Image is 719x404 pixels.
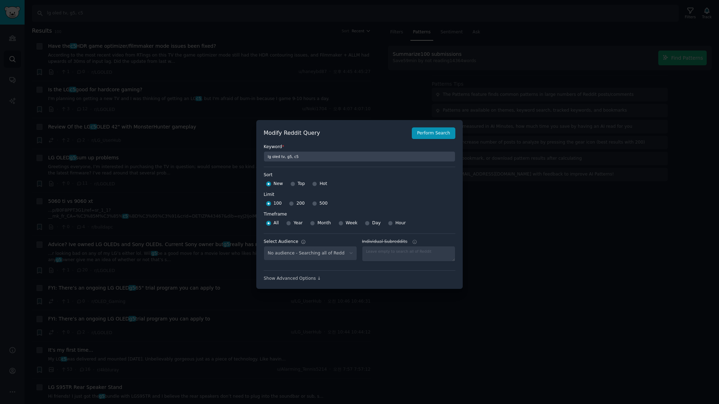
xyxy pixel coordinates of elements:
span: Hot [319,181,327,187]
div: Select Audience [264,239,298,245]
label: Individual Subreddits [362,239,455,245]
input: Keyword to search on Reddit [264,151,455,162]
label: Sort [264,172,455,178]
span: Day [372,220,381,226]
span: 200 [296,200,304,207]
div: Limit [264,192,274,198]
h2: Modify Reddit Query [264,129,408,138]
span: Hour [395,220,406,226]
button: Perform Search [412,127,455,139]
div: Show Advanced Options ↓ [264,276,455,282]
span: Week [346,220,358,226]
span: Top [298,181,305,187]
span: Year [293,220,303,226]
span: 500 [319,200,328,207]
span: All [273,220,279,226]
span: Month [317,220,331,226]
span: New [273,181,283,187]
span: 100 [273,200,282,207]
label: Keyword [264,144,455,150]
label: Timeframe [264,209,455,218]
